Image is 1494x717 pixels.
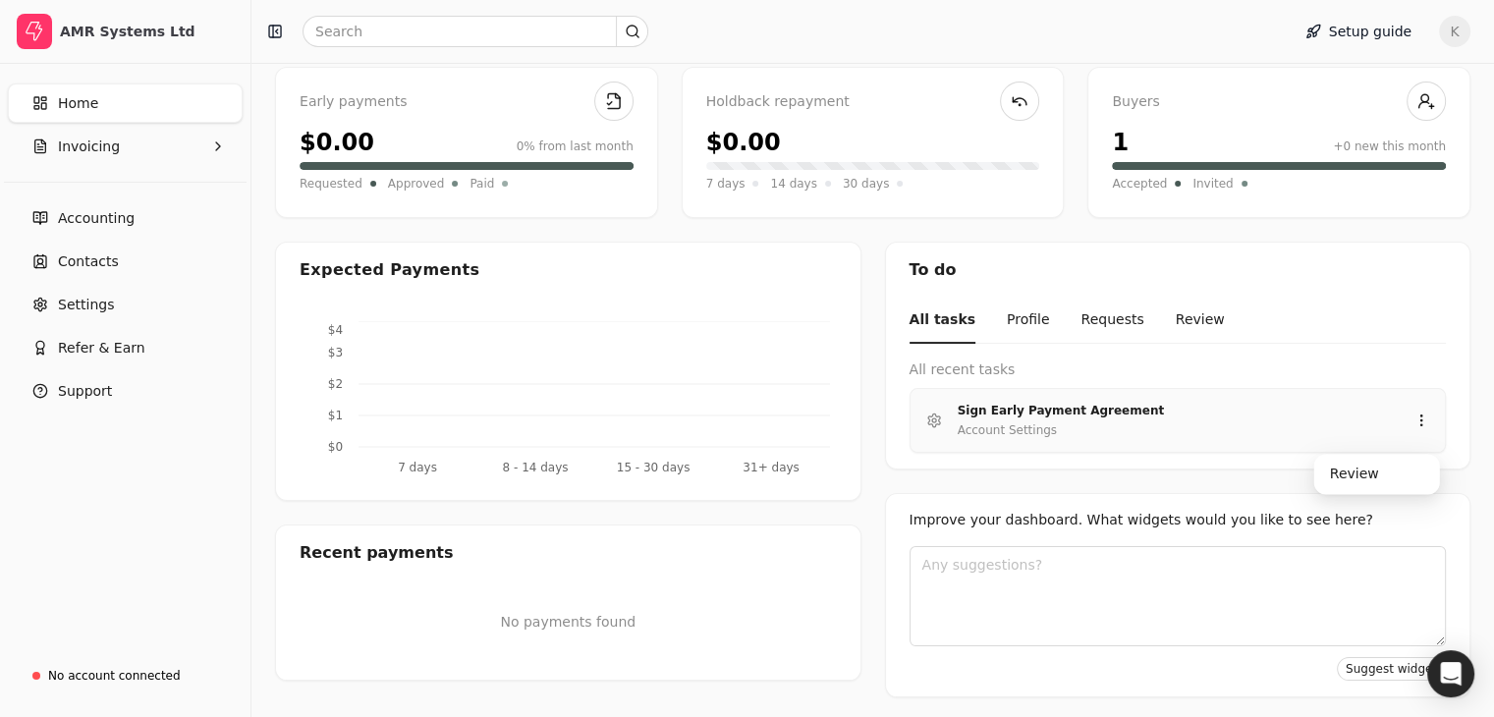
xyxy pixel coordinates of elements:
[8,285,243,324] a: Settings
[706,125,781,160] div: $0.00
[958,420,1057,440] div: Account Settings
[706,174,746,193] span: 7 days
[58,338,145,358] span: Refer & Earn
[58,251,119,272] span: Contacts
[1318,458,1436,490] div: Review
[8,658,243,693] a: No account connected
[1290,16,1427,47] button: Setup guide
[388,174,445,193] span: Approved
[300,174,362,193] span: Requested
[1192,174,1233,193] span: Invited
[843,174,889,193] span: 30 days
[58,93,98,114] span: Home
[1080,298,1143,344] button: Requests
[1427,650,1474,697] div: Open Intercom Messenger
[58,208,135,229] span: Accounting
[502,461,568,474] tspan: 8 - 14 days
[328,409,343,422] tspan: $1
[300,258,479,282] div: Expected Payments
[8,198,243,238] a: Accounting
[1112,125,1129,160] div: 1
[1333,138,1446,155] div: +0 new this month
[8,371,243,411] button: Support
[1176,298,1225,344] button: Review
[770,174,816,193] span: 14 days
[1112,174,1167,193] span: Accepted
[328,346,343,359] tspan: $3
[276,525,860,580] div: Recent payments
[303,16,648,47] input: Search
[328,377,343,391] tspan: $2
[517,138,634,155] div: 0% from last month
[8,328,243,367] button: Refer & Earn
[60,22,234,41] div: AMR Systems Ltd
[1007,298,1050,344] button: Profile
[48,667,181,685] div: No account connected
[743,461,799,474] tspan: 31+ days
[8,83,243,123] a: Home
[910,359,1447,380] div: All recent tasks
[328,440,343,454] tspan: $0
[706,91,1040,113] div: Holdback repayment
[1337,657,1446,681] button: Suggest widget
[398,461,437,474] tspan: 7 days
[300,125,374,160] div: $0.00
[617,461,691,474] tspan: 15 - 30 days
[958,401,1383,420] div: Sign Early Payment Agreement
[328,323,343,337] tspan: $4
[886,243,1470,298] div: To do
[8,127,243,166] button: Invoicing
[58,381,112,402] span: Support
[1439,16,1470,47] button: K
[300,612,837,633] p: No payments found
[910,298,975,344] button: All tasks
[8,242,243,281] a: Contacts
[1112,91,1446,113] div: Buyers
[910,510,1447,530] div: Improve your dashboard. What widgets would you like to see here?
[300,91,634,113] div: Early payments
[58,295,114,315] span: Settings
[470,174,494,193] span: Paid
[58,137,120,157] span: Invoicing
